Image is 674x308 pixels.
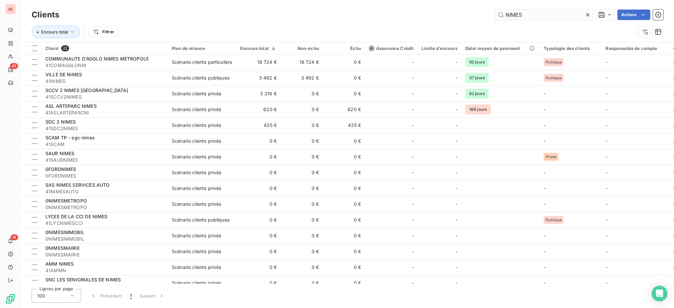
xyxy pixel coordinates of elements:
[236,86,281,102] td: 3 318 €
[544,280,546,286] span: -
[606,217,608,223] span: -
[412,122,414,129] span: -
[172,280,221,286] div: Scénario clients privés
[281,275,323,291] td: 0 €
[455,264,457,271] span: -
[32,9,59,21] h3: Clients
[172,185,221,192] div: Scénario clients privés
[606,170,608,175] span: -
[45,229,84,235] span: 0NIMESIMMOBIL
[412,90,414,97] span: -
[455,106,457,113] span: -
[285,46,319,51] div: Non-échu
[546,60,561,64] span: Publique
[544,233,546,238] span: -
[236,102,281,117] td: 620 €
[281,149,323,165] td: 0 €
[606,138,608,144] span: -
[455,90,457,97] span: -
[236,149,281,165] td: 0 €
[412,75,414,81] span: -
[323,133,365,149] td: 0 €
[281,54,323,70] td: 18 724 €
[45,46,59,51] span: Client
[323,244,365,259] td: 0 €
[45,94,164,100] span: 41SCCV2NIMES
[323,54,365,70] td: 0 €
[136,289,169,303] button: Suivant
[45,267,164,274] span: 41AMMN
[455,217,457,223] span: -
[544,122,546,128] span: -
[236,244,281,259] td: 0 €
[323,102,365,117] td: 620 €
[45,251,164,258] span: 0NIMESMAIRIE
[5,294,16,304] img: Logo LeanPay
[323,275,365,291] td: 0 €
[45,204,164,211] span: 0NIMESMETROPO
[455,280,457,286] span: -
[236,133,281,149] td: 0 €
[281,133,323,149] td: 0 €
[172,201,221,207] div: Scénario clients privés
[606,91,608,96] span: -
[61,45,69,51] span: 22
[455,169,457,176] span: -
[236,259,281,275] td: 0 €
[281,259,323,275] td: 0 €
[455,201,457,207] span: -
[455,248,457,255] span: -
[412,185,414,192] span: -
[45,220,164,226] span: 41LYCNIMESCCI
[45,214,108,219] span: LYCEE DE LA CCI DE NIMES
[45,188,164,195] span: 41NIMESAUTO
[10,63,18,69] span: 45
[281,70,323,86] td: 3 492 €
[544,138,546,144] span: -
[412,248,414,255] span: -
[37,293,45,299] span: 100
[240,46,277,51] div: Encours total
[412,232,414,239] span: -
[172,90,221,97] div: Scénario clients privés
[606,75,608,81] span: -
[32,26,80,38] button: Encours total
[45,56,149,61] span: COMMUNAUTE D'AGGLO NIMES METROPOLE
[455,122,457,129] span: -
[45,157,164,163] span: 41SAURNIMES
[45,119,76,125] span: SDC 2 NIMES
[45,182,110,188] span: SAS NIMES SERVICES AUTO
[172,59,232,65] div: Scénario clients particuliers
[172,264,221,271] div: Scénario clients privés
[88,27,118,37] button: Filtrer
[281,212,323,228] td: 0 €
[11,234,18,240] span: 16
[544,170,546,175] span: -
[323,165,365,180] td: 0 €
[412,59,414,65] span: -
[465,105,491,114] span: 169 jours
[606,201,608,207] span: -
[412,201,414,207] span: -
[323,149,365,165] td: 0 €
[281,196,323,212] td: 0 €
[172,154,221,160] div: Scénario clients privés
[45,261,74,267] span: AMM NIMES
[323,117,365,133] td: 435 €
[544,107,546,112] span: -
[86,289,126,303] button: Précédent
[172,138,221,144] div: Scénario clients privés
[323,86,365,102] td: 0 €
[172,232,221,239] div: Scénario clients privés
[45,62,164,69] span: 41COMAGGLONM
[281,117,323,133] td: 0 €
[455,154,457,160] span: -
[236,196,281,212] td: 0 €
[546,218,561,222] span: Publique
[465,89,489,99] span: 62 jours
[617,10,650,20] button: Actions
[281,180,323,196] td: 0 €
[606,59,608,65] span: -
[172,106,221,113] div: Scénario clients privés
[606,107,608,112] span: -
